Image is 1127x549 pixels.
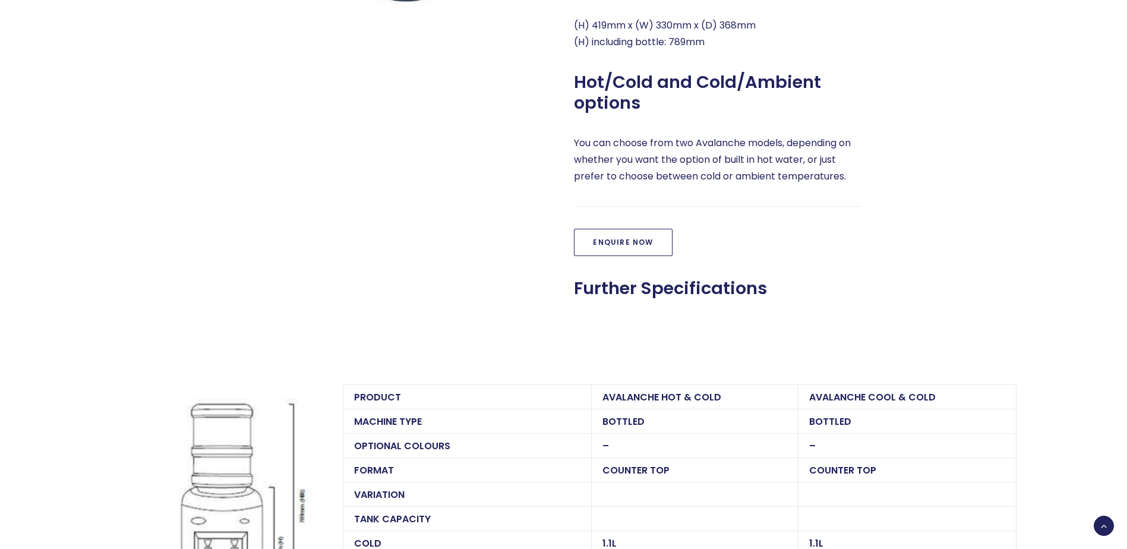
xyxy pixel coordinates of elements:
strong: PRODUCT [354,390,401,404]
td: FORMAT [343,457,591,482]
span: Hot/Cold and Cold/Ambient options [574,72,861,113]
p: You can choose from two Avalanche models, depending on whether you want the option of built in ho... [574,135,861,185]
iframe: Chatbot [1049,471,1110,532]
span: Further Specifications [574,278,767,299]
td: COUNTER TOP [798,457,1016,482]
a: Enquire Now [574,229,672,256]
p: (H) 419mm x (W) 330mm x (D) 368mm (H) including bottle: 789mm [574,17,861,51]
strong: TANK CAPACITY [354,512,431,526]
td: OPTIONAL COLOURS [343,433,591,457]
strong: AVALANCHE COOL & COLD [809,390,936,404]
td: BOTTLED [591,409,798,433]
strong: AVALANCHE HOT & COLD [602,390,721,404]
td: MACHINE TYPE [343,409,591,433]
td: – [798,433,1016,457]
td: BOTTLED [798,409,1016,433]
td: COUNTER TOP [591,457,798,482]
td: – [591,433,798,457]
td: VARIATION [343,482,591,506]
